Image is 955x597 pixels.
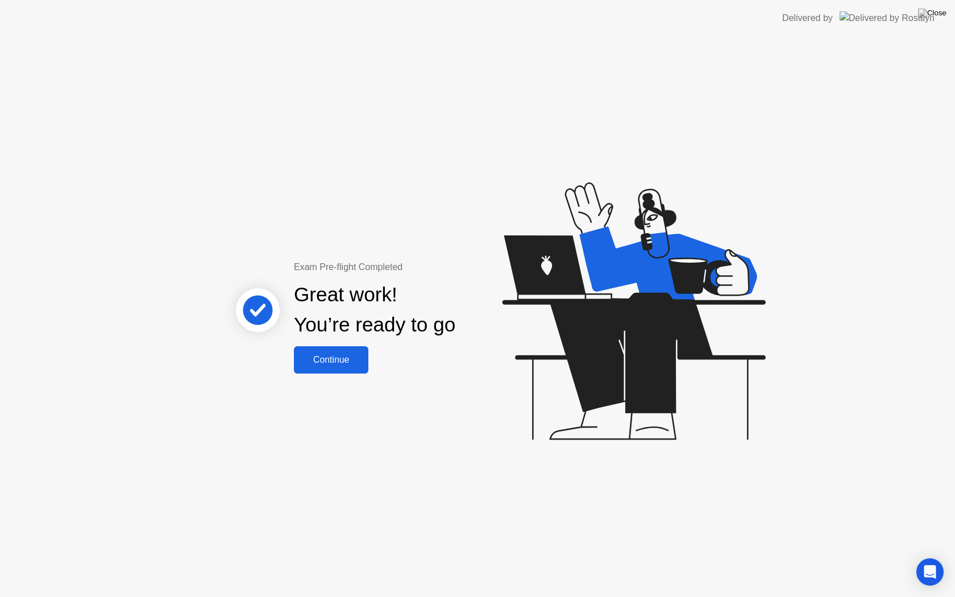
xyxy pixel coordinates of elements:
[916,558,944,586] div: Open Intercom Messenger
[297,355,365,365] div: Continue
[294,260,529,274] div: Exam Pre-flight Completed
[294,346,368,374] button: Continue
[782,11,833,25] div: Delivered by
[918,9,946,18] img: Close
[294,280,455,340] div: Great work! You’re ready to go
[840,11,935,24] img: Delivered by Rosalyn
